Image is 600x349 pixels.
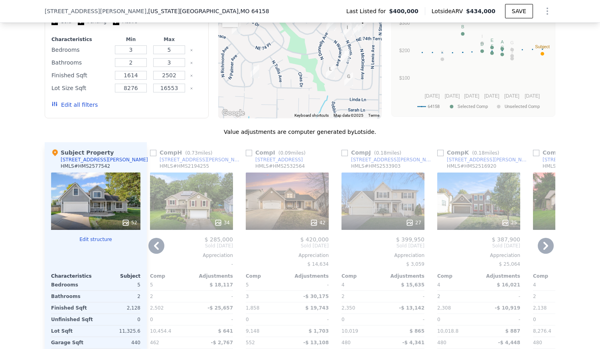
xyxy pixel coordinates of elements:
[193,314,233,325] div: -
[491,44,493,49] text: F
[428,104,440,109] text: 64158
[533,328,551,334] span: 8,276.4
[61,157,148,163] div: [STREET_ADDRESS][PERSON_NAME]
[479,273,520,279] div: Adjustments
[51,279,94,290] div: Bedrooms
[247,61,262,81] div: 7301 N Smalley Ave
[51,101,98,109] button: Edit all filters
[501,39,504,44] text: A
[51,44,110,55] div: Bedrooms
[310,219,326,227] div: 42
[437,149,502,157] div: Comp K
[351,157,434,163] div: [STREET_ADDRESS][PERSON_NAME]
[401,282,424,288] span: $ 15,635
[287,273,329,279] div: Adjustments
[346,7,389,15] span: Last Listed for
[294,113,329,118] button: Keyboard shortcuts
[51,273,96,279] div: Characteristics
[464,93,479,99] text: [DATE]
[511,47,513,51] text: L
[497,282,520,288] span: $ 16,021
[340,20,355,40] div: 7435 N Booth Ave
[246,157,303,163] a: [STREET_ADDRESS]
[409,328,424,334] span: $ 865
[437,157,530,163] a: [STREET_ADDRESS][PERSON_NAME]
[341,252,424,259] div: Appreciation
[190,49,193,52] button: Clear
[97,302,140,314] div: 2,128
[406,261,424,267] span: $ 3,059
[122,219,137,227] div: 52
[97,291,140,302] div: 2
[341,305,355,311] span: 2,350
[341,328,358,334] span: 10,019
[385,314,424,325] div: -
[437,317,440,322] span: 0
[368,113,379,118] a: Terms (opens in new tab)
[533,273,574,279] div: Comp
[341,69,356,89] div: 8604 NE 72nd Ter
[397,15,550,115] svg: A chart.
[150,273,191,279] div: Comp
[51,36,110,43] div: Characteristics
[385,291,424,302] div: -
[437,243,520,249] span: Sold [DATE]
[341,149,405,157] div: Comp J
[97,279,140,290] div: 5
[308,261,329,267] span: $ 14,634
[533,340,542,345] span: 480
[437,305,451,311] span: 2,308
[280,150,291,156] span: 0.09
[406,219,421,227] div: 27
[255,157,303,163] div: [STREET_ADDRESS]
[501,45,504,50] text: C
[51,302,94,314] div: Finished Sqft
[303,340,329,345] span: -$ 13,108
[351,163,401,169] div: HMLS # HMS2533903
[432,7,466,15] span: Lotside ARV
[371,150,405,156] span: ( miles)
[309,328,329,334] span: $ 1,703
[246,252,329,259] div: Appreciation
[209,282,233,288] span: $ 18,117
[51,291,94,302] div: Bathrooms
[220,108,247,118] a: Open this area in Google Maps (opens a new window)
[246,282,249,288] span: 5
[399,305,424,311] span: -$ 13,142
[504,93,519,99] text: [DATE]
[193,291,233,302] div: -
[505,4,533,18] button: SAVE
[399,48,410,53] text: $200
[341,291,381,302] div: 2
[246,273,287,279] div: Comp
[445,93,460,99] text: [DATE]
[150,317,153,322] span: 0
[495,305,520,311] span: -$ 10,919
[535,44,550,49] text: Subject
[323,62,338,82] div: 7301 N Donnelly Ave
[341,282,345,288] span: 4
[51,314,94,325] div: Unfinished Sqft
[376,150,387,156] span: 0.18
[341,317,345,322] span: 0
[480,291,520,302] div: -
[437,273,479,279] div: Comp
[45,128,555,136] div: Value adjustments are computer generated by Lotside .
[501,219,517,227] div: 25
[539,3,555,19] button: Show Options
[466,8,495,14] span: $434,000
[491,38,493,43] text: E
[218,328,233,334] span: $ 641
[246,340,255,345] span: 552
[533,149,598,157] div: Comp L
[480,314,520,325] div: -
[150,157,243,163] a: [STREET_ADDRESS][PERSON_NAME]
[510,40,514,45] text: G
[51,337,94,348] div: Garage Sqft
[437,282,440,288] span: 4
[51,325,94,337] div: Lot Sqft
[51,70,110,81] div: Finished Sqft
[190,61,193,65] button: Clear
[300,236,329,243] span: $ 420,000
